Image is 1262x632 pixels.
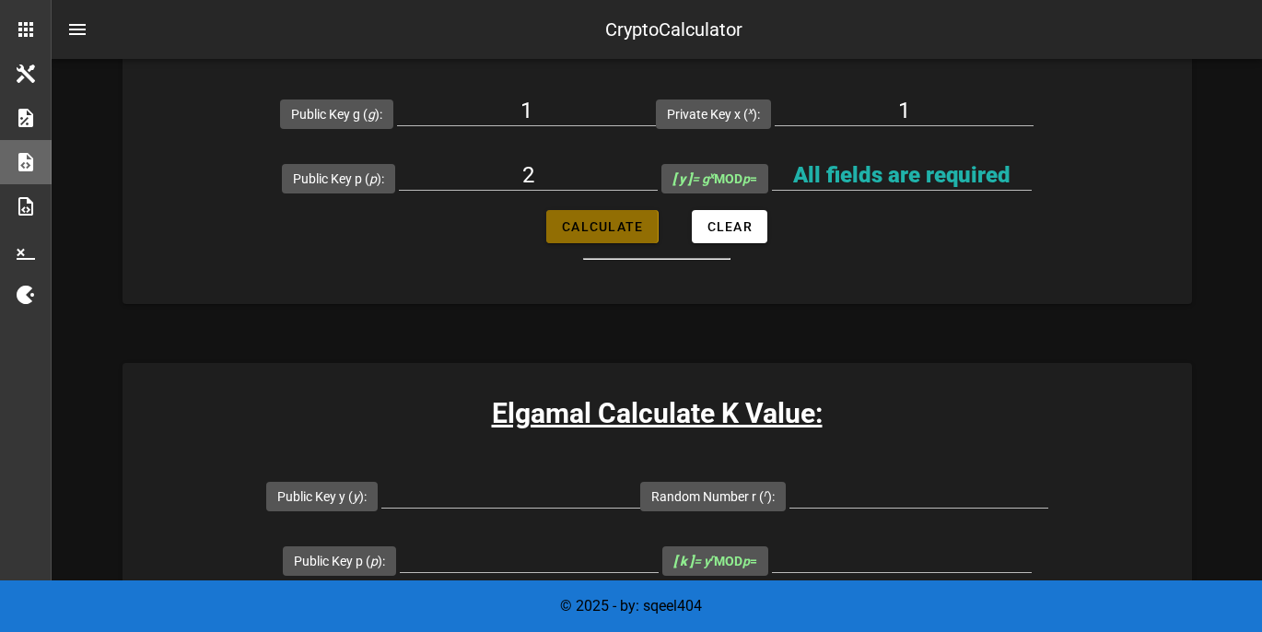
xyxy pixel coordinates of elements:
span: Calculate [561,219,643,234]
i: p [742,554,750,568]
label: Random Number r ( ): [651,487,775,506]
sup: r [710,552,714,564]
sup: r [764,487,767,499]
b: [ y ] [672,171,692,186]
i: p [370,554,378,568]
span: Clear [707,219,753,234]
sup: x [748,105,753,117]
i: g [368,107,375,122]
h3: Elgamal Calculate K Value: [123,392,1192,434]
div: CryptoCalculator [605,16,742,43]
label: Public Key p ( ): [294,552,385,570]
i: y [353,489,359,504]
i: = y [673,554,714,568]
label: Public Key g ( ): [291,105,382,123]
button: Calculate [546,210,658,243]
span: MOD = [672,171,757,186]
i: = g [672,171,714,186]
label: Public Key y ( ): [277,487,367,506]
button: Clear [692,210,767,243]
b: [ k ] [673,554,694,568]
button: nav-menu-toggle [55,7,99,52]
i: p [742,171,750,186]
sup: x [709,170,714,181]
label: Public Key p ( ): [293,170,384,188]
span: MOD = [673,554,757,568]
span: © 2025 - by: sqeel404 [560,597,702,614]
label: Private Key x ( ): [667,105,760,123]
i: p [369,171,377,186]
